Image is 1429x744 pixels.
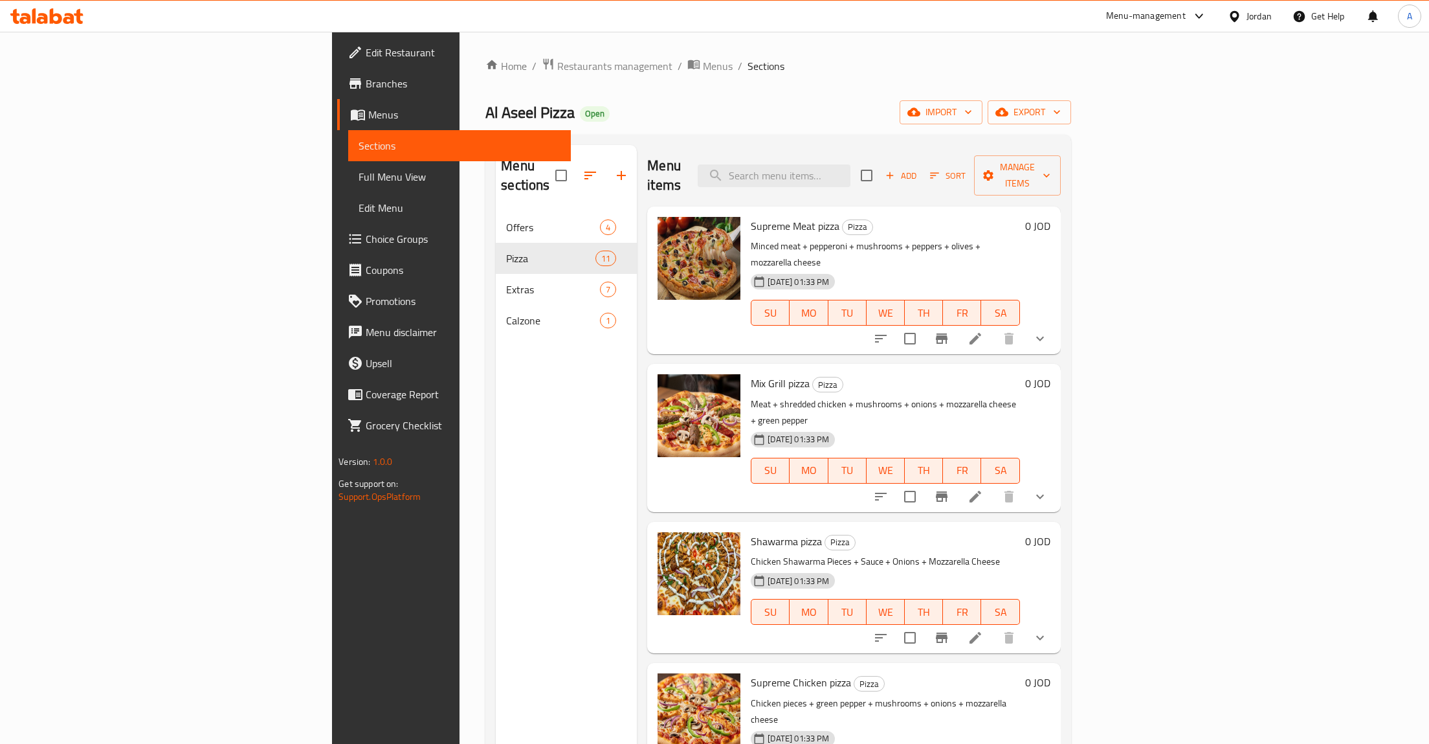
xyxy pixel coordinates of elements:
[366,387,560,402] span: Coverage Report
[1032,331,1048,346] svg: Show Choices
[812,377,843,392] div: Pizza
[757,461,784,480] span: SU
[828,458,867,484] button: TU
[872,304,900,322] span: WE
[1025,481,1056,512] button: show more
[496,305,637,336] div: Calzone1
[867,458,905,484] button: WE
[678,58,682,74] li: /
[338,453,370,470] span: Version:
[751,695,1019,728] p: Chicken pieces + green pepper + mushrooms + onions + mozzarella cheese
[854,677,884,692] span: Pizza
[506,313,600,328] span: Calzone
[658,532,740,615] img: Shawarma pizza
[337,286,571,317] a: Promotions
[1025,323,1056,354] button: show more
[795,461,823,480] span: MO
[910,603,938,622] span: TH
[600,313,616,328] div: items
[366,76,560,91] span: Branches
[926,622,957,653] button: Branch-specific-item
[988,100,1071,124] button: export
[596,253,615,265] span: 11
[1025,673,1050,692] h6: 0 JOD
[738,58,742,74] li: /
[883,168,918,183] span: Add
[601,315,615,327] span: 1
[986,461,1014,480] span: SA
[825,535,855,550] span: Pizza
[896,325,924,352] span: Select to update
[981,300,1019,326] button: SA
[825,535,856,550] div: Pizza
[606,160,637,191] button: Add section
[828,599,867,625] button: TU
[698,164,850,187] input: search
[930,168,966,183] span: Sort
[880,166,922,186] span: Add item
[1032,630,1048,646] svg: Show Choices
[366,355,560,371] span: Upsell
[910,304,938,322] span: TH
[993,481,1025,512] button: delete
[968,331,983,346] a: Edit menu item
[687,58,733,74] a: Menus
[751,458,790,484] button: SU
[905,458,943,484] button: TH
[658,217,740,300] img: Supreme Meat pizza
[647,156,681,195] h2: Menu items
[993,323,1025,354] button: delete
[542,58,672,74] a: Restaurants management
[506,251,595,266] div: Pizza
[337,223,571,254] a: Choice Groups
[865,481,896,512] button: sort-choices
[843,220,872,234] span: Pizza
[368,107,560,122] span: Menus
[872,603,900,622] span: WE
[751,374,810,393] span: Mix Grill pizza
[359,200,560,216] span: Edit Menu
[757,304,784,322] span: SU
[337,37,571,68] a: Edit Restaurant
[1407,9,1412,23] span: A
[790,458,828,484] button: MO
[751,300,790,326] button: SU
[751,599,790,625] button: SU
[943,300,981,326] button: FR
[795,603,823,622] span: MO
[548,162,575,189] span: Select all sections
[366,293,560,309] span: Promotions
[337,68,571,99] a: Branches
[834,603,861,622] span: TU
[905,300,943,326] button: TH
[905,599,943,625] button: TH
[366,262,560,278] span: Coupons
[981,599,1019,625] button: SA
[948,304,976,322] span: FR
[986,603,1014,622] span: SA
[867,300,905,326] button: WE
[762,433,834,445] span: [DATE] 01:33 PM
[348,161,571,192] a: Full Menu View
[762,575,834,587] span: [DATE] 01:33 PM
[842,220,873,235] div: Pizza
[926,323,957,354] button: Branch-specific-item
[366,324,560,340] span: Menu disclaimer
[968,630,983,646] a: Edit menu item
[974,155,1061,196] button: Manage items
[872,461,900,480] span: WE
[751,554,1019,570] p: Chicken Shawarma Pieces + Sauce + Onions + Mozzarella Cheese
[1025,622,1056,653] button: show more
[751,238,1019,271] p: Minced meat + pepperoni + mushrooms + peppers + olives + mozzarella cheese
[1032,489,1048,504] svg: Show Choices
[751,673,851,692] span: Supreme Chicken pizza
[943,458,981,484] button: FR
[948,603,976,622] span: FR
[762,276,834,288] span: [DATE] 01:33 PM
[998,104,1061,120] span: export
[834,304,861,322] span: TU
[506,220,600,235] span: Offers
[910,104,972,120] span: import
[359,169,560,185] span: Full Menu View
[948,461,976,480] span: FR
